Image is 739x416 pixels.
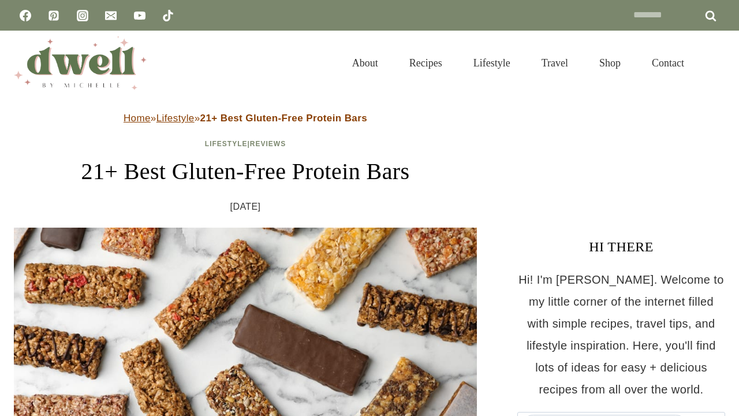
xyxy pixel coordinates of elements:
[337,43,700,83] nav: Primary Navigation
[99,4,122,27] a: Email
[42,4,65,27] a: Pinterest
[156,4,180,27] a: TikTok
[71,4,94,27] a: Instagram
[458,43,526,83] a: Lifestyle
[706,53,725,73] button: View Search Form
[250,140,286,148] a: Reviews
[517,269,725,400] p: Hi! I'm [PERSON_NAME]. Welcome to my little corner of the internet filled with simple recipes, tr...
[124,113,151,124] a: Home
[128,4,151,27] a: YouTube
[517,236,725,257] h3: HI THERE
[394,43,458,83] a: Recipes
[200,113,368,124] strong: 21+ Best Gluten-Free Protein Bars
[584,43,636,83] a: Shop
[337,43,394,83] a: About
[14,36,147,90] img: DWELL by michelle
[230,198,261,216] time: [DATE]
[636,43,700,83] a: Contact
[14,4,37,27] a: Facebook
[205,140,286,148] span: |
[526,43,584,83] a: Travel
[124,113,367,124] span: » »
[156,113,195,124] a: Lifestyle
[205,140,248,148] a: Lifestyle
[14,154,477,189] h1: 21+ Best Gluten-Free Protein Bars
